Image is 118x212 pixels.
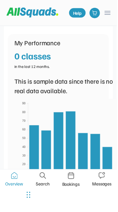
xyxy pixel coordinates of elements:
[63,182,81,189] div: Bookings
[7,8,59,17] img: Squad%20Logo.svg
[36,182,50,189] div: Search
[11,174,18,181] img: Icon%20%2844%29.svg
[100,174,106,181] img: Icon%20%2836%29.svg
[14,38,61,48] div: My Performance
[14,65,50,71] div: in the last 12 months.
[105,9,113,17] button: menu
[69,174,75,181] img: Icon%20%2835%29.svg
[93,182,113,189] div: Messages
[93,11,98,16] img: shopping-cart-01%20%281%29.svg
[14,50,51,63] div: 0 classes
[40,174,47,181] img: search-666.svg
[70,8,87,18] a: Help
